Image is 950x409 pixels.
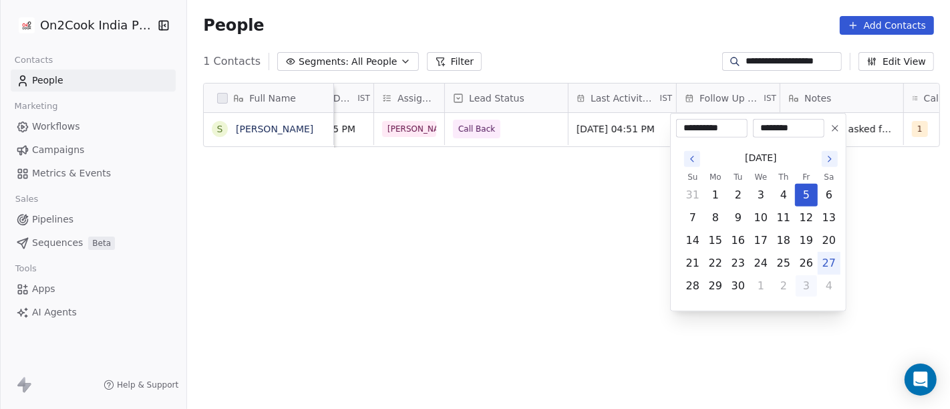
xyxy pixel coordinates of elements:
button: Thursday, September 4th, 2025 [773,184,794,206]
button: Monday, September 29th, 2025 [705,275,726,297]
button: Thursday, September 18th, 2025 [773,230,794,251]
button: Tuesday, September 23rd, 2025 [728,253,749,274]
th: Sunday [681,170,704,184]
button: Friday, September 19th, 2025 [796,230,817,251]
button: Monday, September 8th, 2025 [705,207,726,229]
button: Wednesday, September 24th, 2025 [750,253,772,274]
button: Go to the Next Month [822,151,838,167]
button: Saturday, September 20th, 2025 [818,230,840,251]
button: Go to the Previous Month [684,151,700,167]
button: Sunday, September 21st, 2025 [682,253,703,274]
button: Sunday, September 14th, 2025 [682,230,703,251]
button: Friday, October 3rd, 2025 [796,275,817,297]
button: Wednesday, September 17th, 2025 [750,230,772,251]
button: Friday, September 5th, 2025, selected [796,184,817,206]
button: Wednesday, September 3rd, 2025 [750,184,772,206]
button: Thursday, September 25th, 2025 [773,253,794,274]
button: Monday, September 22nd, 2025 [705,253,726,274]
button: Friday, September 12th, 2025 [796,207,817,229]
button: Tuesday, September 16th, 2025 [728,230,749,251]
button: Tuesday, September 30th, 2025 [728,275,749,297]
button: Thursday, September 11th, 2025 [773,207,794,229]
button: Sunday, August 31st, 2025 [682,184,703,206]
button: Today, Saturday, September 27th, 2025 [818,253,840,274]
th: Thursday [772,170,795,184]
th: Monday [704,170,727,184]
button: Wednesday, September 10th, 2025 [750,207,772,229]
th: Tuesday [727,170,750,184]
table: September 2025 [681,170,840,297]
button: Sunday, September 28th, 2025 [682,275,703,297]
span: [DATE] [745,151,776,165]
th: Friday [795,170,818,184]
button: Monday, September 15th, 2025 [705,230,726,251]
button: Tuesday, September 2nd, 2025 [728,184,749,206]
button: Thursday, October 2nd, 2025 [773,275,794,297]
button: Saturday, September 13th, 2025 [818,207,840,229]
th: Wednesday [750,170,772,184]
th: Saturday [818,170,840,184]
button: Saturday, October 4th, 2025 [818,275,840,297]
button: Saturday, September 6th, 2025 [818,184,840,206]
button: Monday, September 1st, 2025 [705,184,726,206]
button: Wednesday, October 1st, 2025 [750,275,772,297]
button: Friday, September 26th, 2025 [796,253,817,274]
button: Tuesday, September 9th, 2025 [728,207,749,229]
button: Sunday, September 7th, 2025 [682,207,703,229]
